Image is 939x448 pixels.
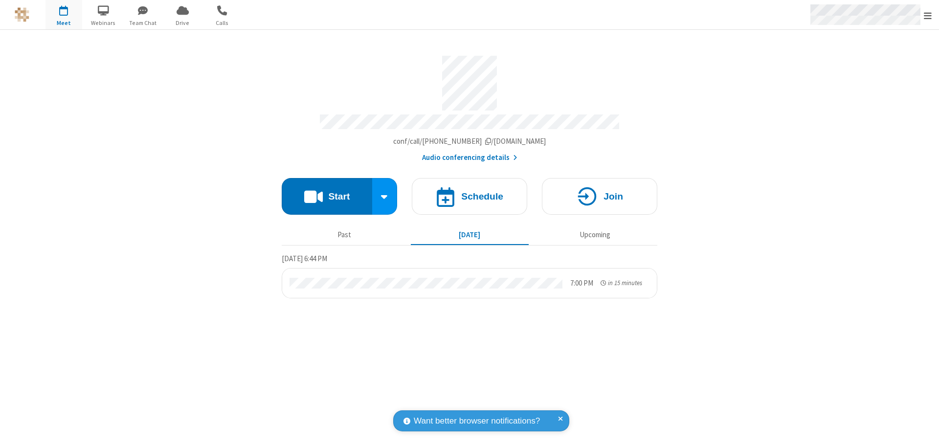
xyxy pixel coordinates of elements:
[414,415,540,427] span: Want better browser notifications?
[45,19,82,27] span: Meet
[282,253,657,298] section: Today's Meetings
[204,19,241,27] span: Calls
[461,192,503,201] h4: Schedule
[372,178,398,215] div: Start conference options
[412,178,527,215] button: Schedule
[125,19,161,27] span: Team Chat
[286,225,403,244] button: Past
[85,19,122,27] span: Webinars
[570,278,593,289] div: 7:00 PM
[282,48,657,163] section: Account details
[536,225,654,244] button: Upcoming
[542,178,657,215] button: Join
[164,19,201,27] span: Drive
[282,178,372,215] button: Start
[393,136,546,146] span: Copy my meeting room link
[608,279,642,287] span: in 15 minutes
[422,152,517,163] button: Audio conferencing details
[411,225,529,244] button: [DATE]
[282,254,327,263] span: [DATE] 6:44 PM
[393,136,546,147] button: Copy my meeting room linkCopy my meeting room link
[328,192,350,201] h4: Start
[15,7,29,22] img: QA Selenium DO NOT DELETE OR CHANGE
[604,192,623,201] h4: Join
